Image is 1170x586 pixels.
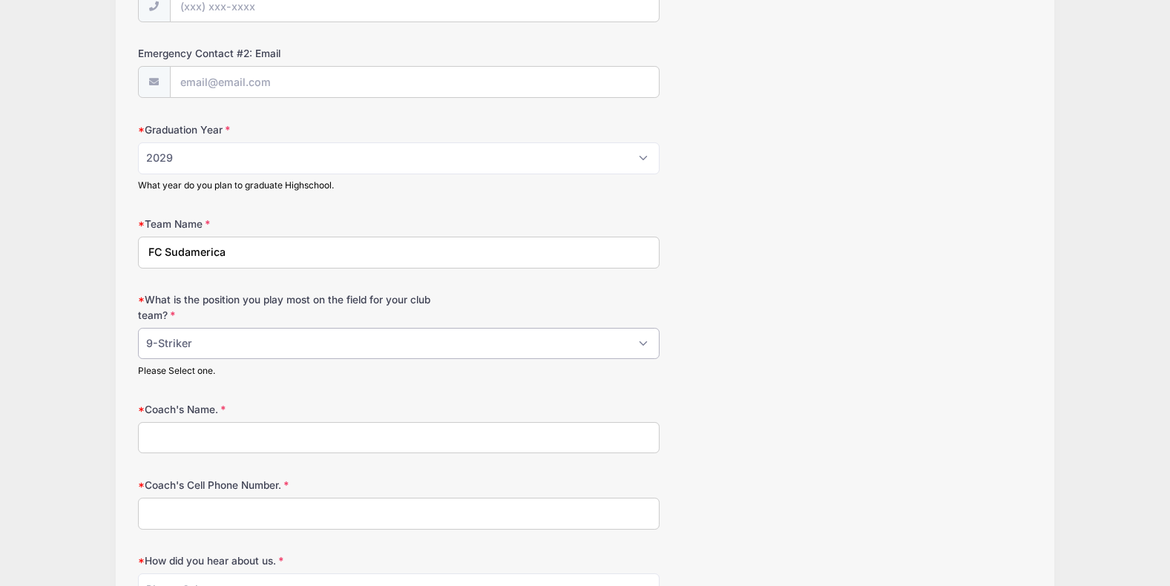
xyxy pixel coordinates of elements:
div: Please Select one. [138,364,660,378]
label: Coach's Cell Phone Number. [138,478,436,493]
label: How did you hear about us. [138,553,436,568]
label: Coach's Name. [138,402,436,417]
label: Graduation Year [138,122,436,137]
input: email@email.com [170,66,660,98]
label: Team Name [138,217,436,231]
label: What is the position you play most on the field for your club team? [138,292,436,323]
div: What year do you plan to graduate Highschool. [138,179,660,192]
label: Emergency Contact #2: Email [138,46,436,61]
